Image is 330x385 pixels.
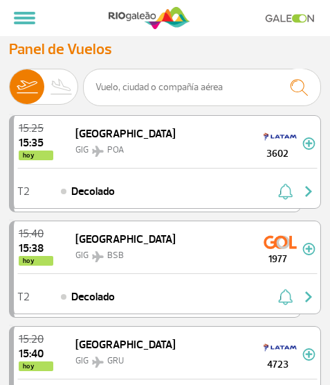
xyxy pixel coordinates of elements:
img: slider-desembarque [44,69,79,104]
span: 4723 [253,357,302,372]
img: sino-painel-voo.svg [278,289,293,305]
img: sino-painel-voo.svg [278,183,293,200]
span: 2025-08-27 15:25:00 [19,123,53,134]
img: seta-direita-painel-voo.svg [300,183,317,200]
span: hoy [19,256,53,266]
span: POA [107,144,124,155]
span: BSB [107,250,124,261]
span: T2 [17,292,30,302]
img: slider-embarque [10,69,44,104]
span: [GEOGRAPHIC_DATA] [75,338,176,352]
span: GIG [75,250,89,261]
h3: Panel de Vuelos [9,40,321,58]
span: GRU [107,355,124,366]
span: 2025-08-27 15:38:47 [19,243,53,254]
span: 1977 [253,252,302,266]
span: Decolado [71,289,115,305]
img: mais-info-painel-voo.svg [302,243,315,255]
img: mais-info-painel-voo.svg [302,137,315,150]
img: seta-direita-painel-voo.svg [300,289,317,305]
img: GOL Transportes Aereos [264,231,297,253]
img: mais-info-painel-voo.svg [302,348,315,361]
span: 2025-08-27 15:20:00 [19,334,53,345]
span: [GEOGRAPHIC_DATA] [75,232,176,246]
img: TAM LINHAS AEREAS [264,126,297,148]
span: 2025-08-27 15:35:00 [19,137,53,148]
span: 2025-08-27 15:40:51 [19,348,53,359]
span: GIG [75,144,89,155]
span: 3602 [253,146,302,161]
img: TAM LINHAS AEREAS [264,336,297,359]
span: hoy [19,151,53,160]
span: hoy [19,361,53,371]
span: GIG [75,355,89,366]
span: 2025-08-27 15:40:00 [19,228,53,239]
span: [GEOGRAPHIC_DATA] [75,127,176,141]
span: T2 [17,187,30,196]
input: Vuelo, ciudad o compañía aérea [83,69,321,106]
span: Decolado [71,183,115,200]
